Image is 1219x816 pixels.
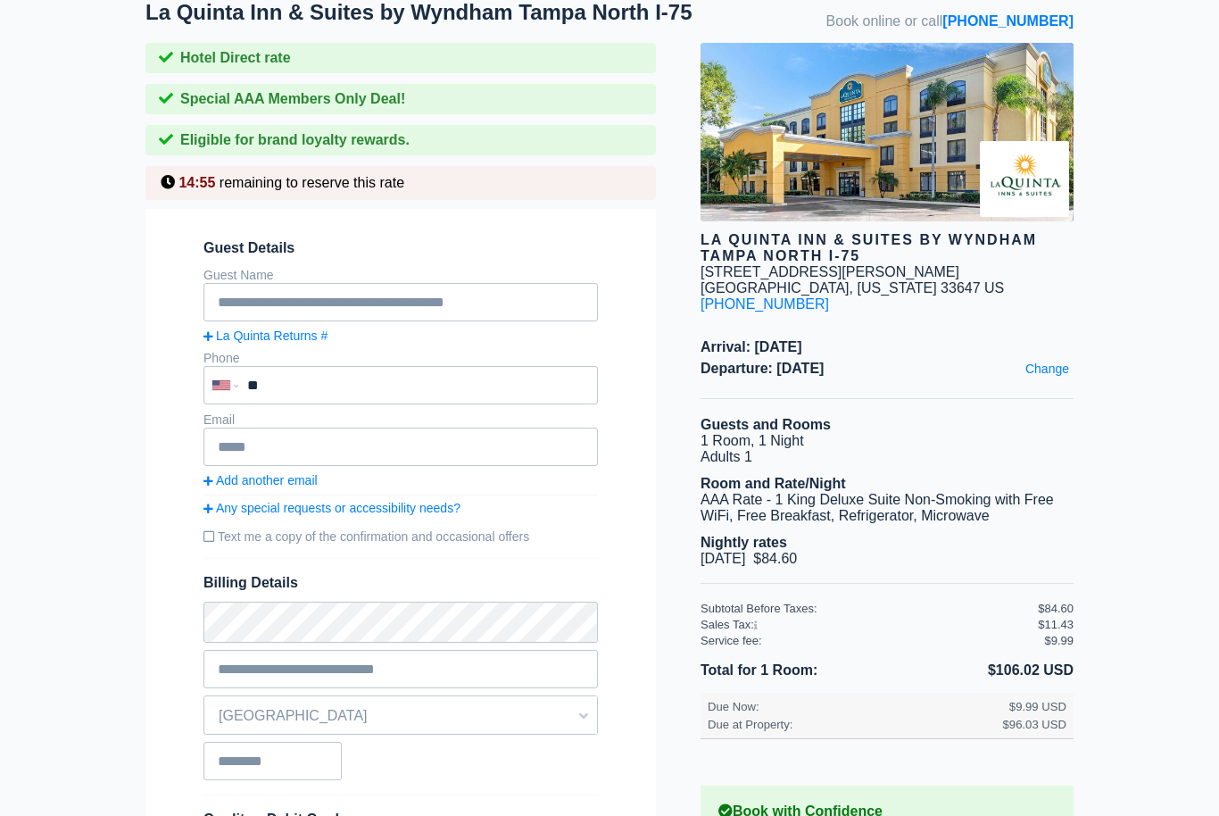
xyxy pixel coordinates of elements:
[203,501,598,515] a: Any special requests or accessibility needs?
[701,296,829,312] a: [PHONE_NUMBER]
[203,329,598,343] a: La Quinta Returns #
[701,535,787,550] b: Nightly rates
[203,412,235,427] label: Email
[203,351,239,365] label: Phone
[708,718,1003,731] div: Due at Property:
[701,618,1038,631] div: Sales Tax:
[701,449,1074,465] li: Adults 1
[220,175,404,190] span: remaining to reserve this rate
[701,602,1038,615] div: Subtotal Before Taxes:
[826,13,1074,29] span: Book online or call
[145,125,656,155] div: Eligible for brand loyalty rewards.
[145,43,656,73] div: Hotel Direct rate
[701,492,1074,524] li: AAA Rate - 1 King Deluxe Suite Non-Smoking with Free WiFi, Free Breakfast, Refrigerator, Microwave
[701,417,831,432] b: Guests and Rooms
[708,700,1003,713] div: Due Now:
[1009,700,1066,713] div: $9.99 USD
[984,280,1004,296] span: US
[203,268,274,282] label: Guest Name
[1044,634,1074,647] div: $9.99
[701,433,1074,449] li: 1 Room, 1 Night
[980,141,1069,217] img: Brand logo for La Quinta Inn & Suites by Wyndham Tampa North I-75
[701,264,959,280] div: [STREET_ADDRESS][PERSON_NAME]
[701,476,846,491] b: Room and Rate/Night
[178,175,215,190] span: 14:55
[203,522,598,551] label: Text me a copy of the confirmation and occasional offers
[203,473,598,487] a: Add another email
[145,84,656,114] div: Special AAA Members Only Deal!
[701,634,1038,647] div: Service fee:
[701,659,887,682] li: Total for 1 Room:
[701,280,853,296] span: [GEOGRAPHIC_DATA],
[1038,618,1074,631] div: $11.43
[857,280,936,296] span: [US_STATE]
[203,240,598,256] span: Guest Details
[1003,718,1066,731] div: $96.03 USD
[701,361,1074,377] span: Departure: [DATE]
[1038,602,1074,615] div: $84.60
[205,368,243,403] div: United States: +1
[701,551,797,566] span: [DATE] $84.60
[1021,357,1074,380] a: Change
[887,659,1074,682] li: $106.02 USD
[942,13,1074,29] a: [PHONE_NUMBER]
[701,232,1074,264] div: La Quinta Inn & Suites by Wyndham Tampa North I-75
[701,43,1074,221] img: hotel image
[203,575,598,591] span: Billing Details
[701,339,1074,355] span: Arrival: [DATE]
[941,280,981,296] span: 33647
